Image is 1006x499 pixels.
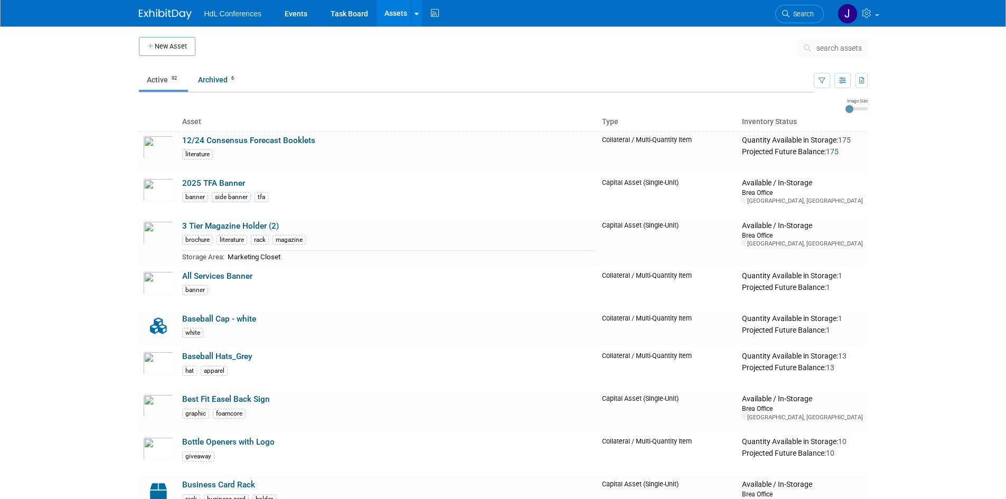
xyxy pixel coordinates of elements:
[598,310,738,348] td: Collateral / Multi-Quantity Item
[182,285,208,295] div: banner
[838,4,858,24] img: Johnny Nguyen
[816,44,862,52] span: search assets
[182,409,209,419] div: graphic
[826,283,830,291] span: 1
[182,149,213,159] div: literature
[139,37,195,56] button: New Asset
[826,147,839,156] span: 175
[742,271,863,281] div: Quantity Available in Storage:
[838,437,847,446] span: 10
[838,352,847,360] span: 13
[742,404,863,413] div: Brea Office
[251,235,269,245] div: rack
[598,267,738,310] td: Collateral / Multi-Quantity Item
[182,352,252,361] a: Baseball Hats_Grey
[182,221,279,231] a: 3 Tier Magazine Holder (2)
[742,231,863,240] div: Brea Office
[139,9,192,20] img: ExhibitDay
[182,178,245,188] a: 2025 TFA Banner
[742,489,863,498] div: Brea Office
[228,74,237,82] span: 6
[826,363,834,372] span: 13
[742,281,863,293] div: Projected Future Balance:
[838,136,851,144] span: 175
[742,145,863,157] div: Projected Future Balance:
[598,433,738,476] td: Collateral / Multi-Quantity Item
[742,197,863,205] div: [GEOGRAPHIC_DATA], [GEOGRAPHIC_DATA]
[798,40,868,57] button: search assets
[204,10,261,18] span: HdL Conferences
[742,447,863,458] div: Projected Future Balance:
[201,366,228,376] div: apparel
[182,366,197,376] div: hat
[742,221,863,231] div: Available / In-Storage
[224,251,594,263] td: Marketing Closet
[598,347,738,390] td: Collateral / Multi-Quantity Item
[182,192,208,202] div: banner
[217,235,247,245] div: literature
[182,136,315,145] a: 12/24 Consensus Forecast Booklets
[178,113,598,131] th: Asset
[255,192,268,202] div: tfa
[845,98,868,104] div: Image Size
[182,253,224,261] span: Storage Area:
[182,394,270,404] a: Best Fit Easel Back Sign
[190,70,245,90] a: Archived6
[212,192,251,202] div: side banner
[168,74,180,82] span: 92
[598,113,738,131] th: Type
[213,409,246,419] div: foamcore
[742,413,863,421] div: [GEOGRAPHIC_DATA], [GEOGRAPHIC_DATA]
[742,480,863,489] div: Available / In-Storage
[598,390,738,433] td: Capital Asset (Single-Unit)
[742,361,863,373] div: Projected Future Balance:
[742,188,863,197] div: Brea Office
[182,314,256,324] a: Baseball Cap - white
[742,240,863,248] div: [GEOGRAPHIC_DATA], [GEOGRAPHIC_DATA]
[598,174,738,217] td: Capital Asset (Single-Unit)
[182,480,255,489] a: Business Card Rack
[826,326,830,334] span: 1
[742,324,863,335] div: Projected Future Balance:
[742,178,863,188] div: Available / In-Storage
[742,437,863,447] div: Quantity Available in Storage:
[826,449,834,457] span: 10
[143,314,174,337] img: Collateral-Icon-2.png
[742,314,863,324] div: Quantity Available in Storage:
[598,131,738,174] td: Collateral / Multi-Quantity Item
[838,271,842,280] span: 1
[182,437,275,447] a: Bottle Openers with Logo
[742,394,863,404] div: Available / In-Storage
[182,451,214,462] div: giveaway
[838,314,842,323] span: 1
[598,217,738,267] td: Capital Asset (Single-Unit)
[742,352,863,361] div: Quantity Available in Storage:
[139,70,188,90] a: Active92
[742,136,863,145] div: Quantity Available in Storage:
[272,235,306,245] div: magazine
[182,271,252,281] a: All Services Banner
[182,235,213,245] div: brochure
[789,10,814,18] span: Search
[182,328,203,338] div: white
[775,5,824,23] a: Search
